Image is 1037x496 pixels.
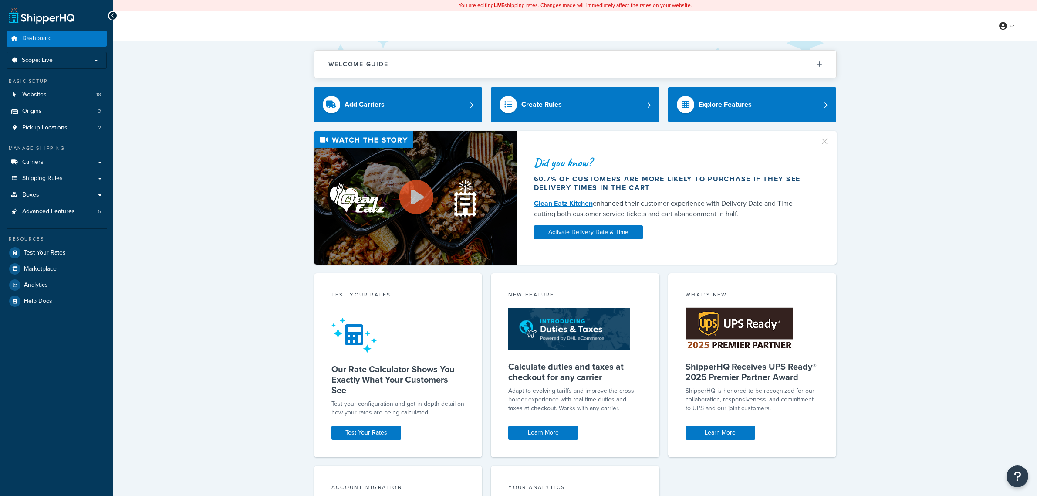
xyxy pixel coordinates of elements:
[7,145,107,152] div: Manage Shipping
[1007,465,1028,487] button: Open Resource Center
[331,426,401,440] a: Test Your Rates
[98,208,101,215] span: 5
[24,249,66,257] span: Test Your Rates
[7,87,107,103] li: Websites
[7,120,107,136] a: Pickup Locations2
[534,225,643,239] a: Activate Delivery Date & Time
[331,483,465,493] div: Account Migration
[98,124,101,132] span: 2
[22,208,75,215] span: Advanced Features
[534,156,809,169] div: Did you know?
[7,277,107,293] a: Analytics
[686,291,819,301] div: What's New
[7,103,107,119] li: Origins
[96,91,101,99] span: 18
[7,154,107,170] a: Carriers
[328,61,388,68] h2: Welcome Guide
[22,124,68,132] span: Pickup Locations
[7,293,107,309] a: Help Docs
[345,99,385,111] div: Add Carriers
[508,426,578,440] a: Learn More
[7,120,107,136] li: Pickup Locations
[22,57,53,64] span: Scope: Live
[314,51,836,78] button: Welcome Guide
[98,108,101,115] span: 3
[686,387,819,413] p: ShipperHQ is honored to be recognized for our collaboration, responsiveness, and commitment to UP...
[7,235,107,243] div: Resources
[331,364,465,395] h5: Our Rate Calculator Shows You Exactly What Your Customers See
[7,187,107,203] a: Boxes
[534,198,809,219] div: enhanced their customer experience with Delivery Date and Time — cutting both customer service ti...
[24,298,52,305] span: Help Docs
[534,175,809,192] div: 60.7% of customers are more likely to purchase if they see delivery times in the cart
[314,131,517,265] img: Video thumbnail
[686,426,755,440] a: Learn More
[24,282,48,289] span: Analytics
[331,291,465,301] div: Test your rates
[22,35,52,42] span: Dashboard
[521,99,562,111] div: Create Rules
[699,99,752,111] div: Explore Features
[686,361,819,382] h5: ShipperHQ Receives UPS Ready® 2025 Premier Partner Award
[7,103,107,119] a: Origins3
[491,87,659,122] a: Create Rules
[508,361,642,382] h5: Calculate duties and taxes at checkout for any carrier
[331,400,465,417] div: Test your configuration and get in-depth detail on how your rates are being calculated.
[22,159,44,166] span: Carriers
[7,78,107,85] div: Basic Setup
[22,175,63,182] span: Shipping Rules
[494,1,504,9] b: LIVE
[7,170,107,187] a: Shipping Rules
[314,87,483,122] a: Add Carriers
[508,483,642,493] div: Your Analytics
[7,31,107,47] a: Dashboard
[508,387,642,413] p: Adapt to evolving tariffs and improve the cross-border experience with real-time duties and taxes...
[22,91,47,99] span: Websites
[7,87,107,103] a: Websites18
[7,245,107,261] a: Test Your Rates
[22,191,39,199] span: Boxes
[24,265,57,273] span: Marketplace
[508,291,642,301] div: New Feature
[534,198,593,208] a: Clean Eatz Kitchen
[7,261,107,277] a: Marketplace
[7,204,107,220] li: Advanced Features
[7,204,107,220] a: Advanced Features5
[668,87,837,122] a: Explore Features
[22,108,42,115] span: Origins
